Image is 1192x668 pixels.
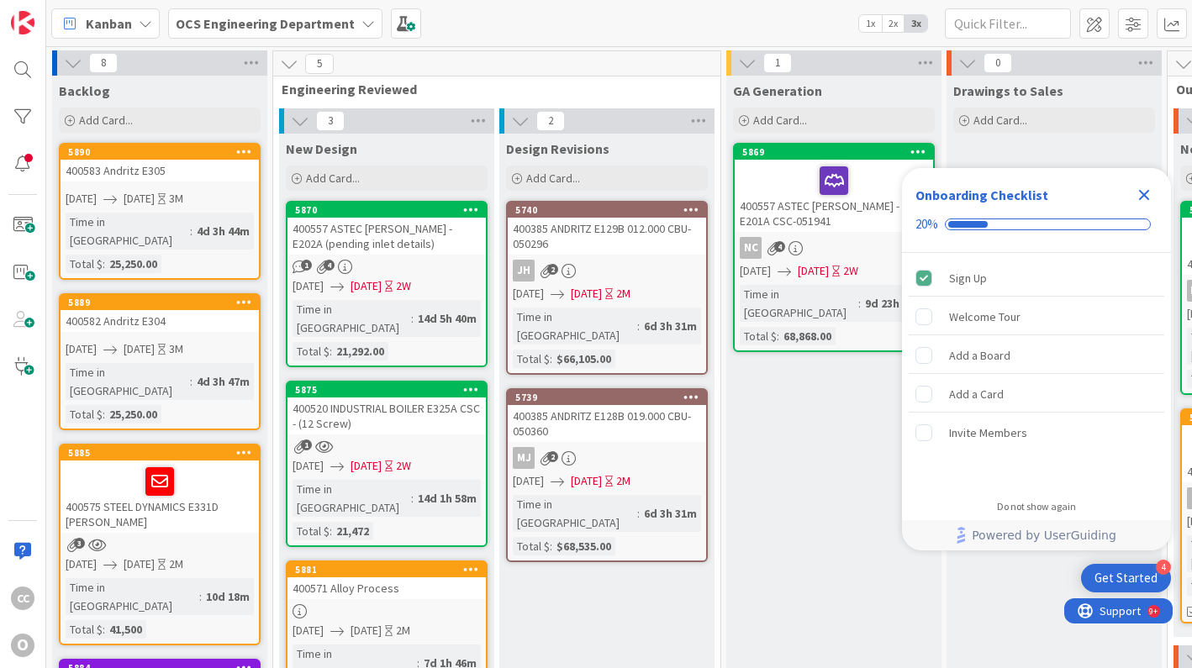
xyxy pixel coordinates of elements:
[105,405,161,423] div: 25,250.00
[414,309,481,328] div: 14d 5h 40m
[66,363,190,400] div: Time in [GEOGRAPHIC_DATA]
[949,423,1027,443] div: Invite Members
[396,277,411,295] div: 2W
[305,54,334,74] span: 5
[414,489,481,508] div: 14d 1h 58m
[616,285,630,302] div: 2M
[59,143,261,280] a: 5890400583 Andritz E305[DATE][DATE]3MTime in [GEOGRAPHIC_DATA]:4d 3h 44mTotal $:25,250.00
[306,171,360,186] span: Add Card...
[286,140,357,157] span: New Design
[733,82,822,99] span: GA Generation
[997,500,1076,513] div: Do not show again
[735,160,933,232] div: 400557 ASTEC [PERSON_NAME] - E201A CSC-051941
[190,222,193,240] span: :
[332,342,388,360] div: 21,292.00
[508,405,706,442] div: 400385 ANDRITZ E128B 019.000 CBU- 050360
[742,146,933,158] div: 5869
[66,213,190,250] div: Time in [GEOGRAPHIC_DATA]
[66,255,103,273] div: Total $
[550,537,552,555] span: :
[735,145,933,160] div: 5869
[753,113,807,128] span: Add Card...
[66,578,199,615] div: Time in [GEOGRAPHIC_DATA]
[286,201,488,367] a: 5870400557 ASTEC [PERSON_NAME] - E202A (pending inlet details)[DATE][DATE]2WTime in [GEOGRAPHIC_D...
[1081,564,1171,592] div: Open Get Started checklist, remaining modules: 4
[11,634,34,657] div: O
[332,522,373,540] div: 21,472
[777,327,779,345] span: :
[1094,570,1158,586] div: Get Started
[61,295,259,310] div: 5889
[640,504,701,523] div: 6d 3h 31m
[287,397,486,434] div: 400520 INDUSTRIAL BOILER E325A CSC - (12 Screw)
[35,3,76,23] span: Support
[984,53,1012,73] span: 0
[202,587,254,606] div: 10d 18m
[905,15,927,32] span: 3x
[515,392,706,403] div: 5739
[508,447,706,469] div: MJ
[295,564,486,576] div: 5881
[61,295,259,332] div: 5889400582 Andritz E304
[508,260,706,281] div: JH
[169,340,183,358] div: 3M
[640,317,701,335] div: 6d 3h 31m
[1131,181,1158,208] div: Close Checklist
[287,218,486,255] div: 400557 ASTEC [PERSON_NAME] - E202A (pending inlet details)
[882,15,905,32] span: 2x
[508,203,706,218] div: 5740
[105,255,161,273] div: 25,250.00
[293,457,324,475] span: [DATE]
[66,190,97,208] span: [DATE]
[513,260,535,281] div: JH
[506,201,708,375] a: 5740400385 ANDRITZ E129B 012.000 CBU- 050296JH[DATE][DATE]2MTime in [GEOGRAPHIC_DATA]:6d 3h 31mTo...
[61,445,259,533] div: 5885400575 STEEL DYNAMICS E331D [PERSON_NAME]
[74,538,85,549] span: 3
[616,472,630,490] div: 2M
[103,255,105,273] span: :
[61,145,259,181] div: 5890400583 Andritz E305
[193,222,254,240] div: 4d 3h 44m
[105,620,146,639] div: 41,500
[506,140,609,157] span: Design Revisions
[902,253,1171,489] div: Checklist items
[86,13,132,34] span: Kanban
[552,350,615,368] div: $66,105.00
[909,414,1164,451] div: Invite Members is incomplete.
[190,372,193,391] span: :
[949,384,1004,404] div: Add a Card
[79,113,133,128] span: Add Card...
[915,217,938,232] div: 20%
[169,555,183,573] div: 2M
[973,113,1027,128] span: Add Card...
[526,171,580,186] span: Add Card...
[513,285,544,302] span: [DATE]
[508,218,706,255] div: 400385 ANDRITZ E129B 012.000 CBU- 050296
[176,15,355,32] b: OCS Engineering Department
[859,15,882,32] span: 1x
[85,7,93,20] div: 9+
[902,520,1171,550] div: Footer
[1156,560,1171,575] div: 4
[396,622,410,639] div: 2M
[287,382,486,397] div: 5875
[316,111,345,131] span: 3
[59,293,261,430] a: 5889400582 Andritz E304[DATE][DATE]3MTime in [GEOGRAPHIC_DATA]:4d 3h 47mTotal $:25,250.00
[949,345,1010,366] div: Add a Board
[124,340,155,358] span: [DATE]
[774,241,785,252] span: 4
[59,444,261,645] a: 5885400575 STEEL DYNAMICS E331D [PERSON_NAME][DATE][DATE]2MTime in [GEOGRAPHIC_DATA]:10d 18mTotal...
[330,522,332,540] span: :
[66,340,97,358] span: [DATE]
[61,460,259,533] div: 400575 STEEL DYNAMICS E331D [PERSON_NAME]
[68,297,259,308] div: 5889
[571,472,602,490] span: [DATE]
[798,262,829,280] span: [DATE]
[124,555,155,573] span: [DATE]
[740,285,858,322] div: Time in [GEOGRAPHIC_DATA]
[330,342,332,360] span: :
[733,143,935,352] a: 5869400557 ASTEC [PERSON_NAME] - E201A CSC-051941NC[DATE][DATE]2WTime in [GEOGRAPHIC_DATA]:9d 23h...
[910,520,1163,550] a: Powered by UserGuiding
[740,327,777,345] div: Total $
[513,308,637,345] div: Time in [GEOGRAPHIC_DATA]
